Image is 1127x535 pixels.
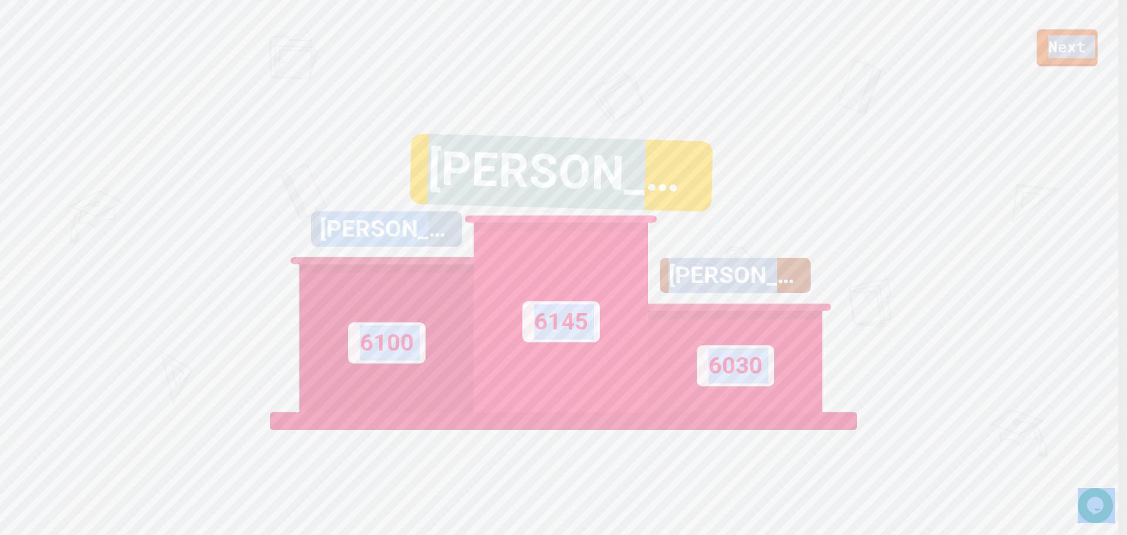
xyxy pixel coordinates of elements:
a: Next [1037,29,1098,66]
div: [PERSON_NAME] [311,211,462,247]
div: 6145 [522,301,600,342]
div: [PERSON_NAME] [660,258,811,293]
div: 6030 [697,345,774,386]
iframe: chat widget [1078,488,1115,523]
div: 6100 [348,322,426,364]
div: [PERSON_NAME] [410,133,713,212]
